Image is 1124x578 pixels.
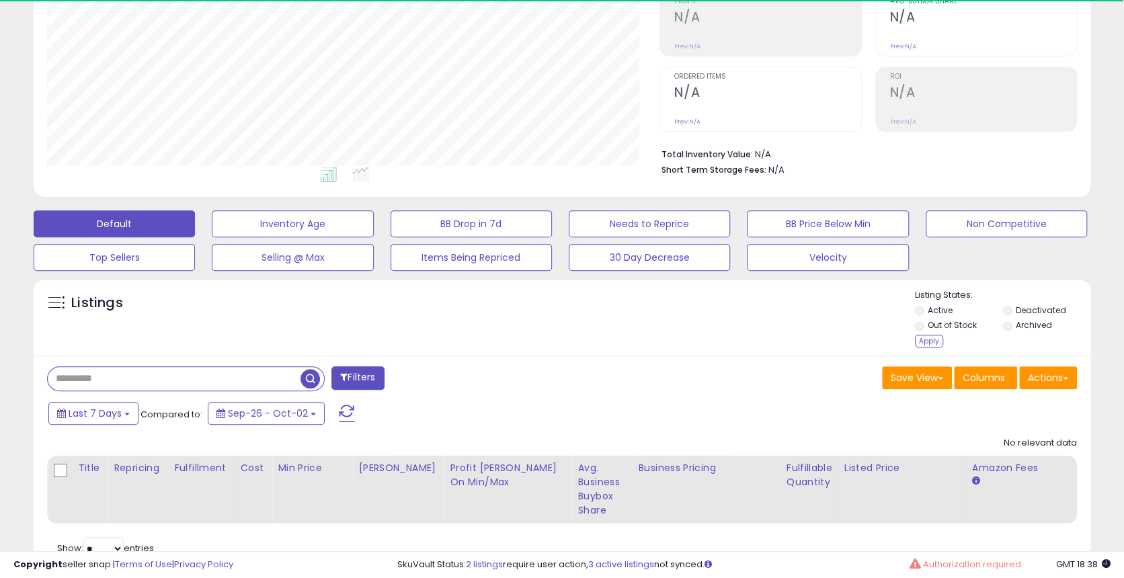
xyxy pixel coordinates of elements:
[444,456,572,524] th: The percentage added to the cost of goods (COGS) that forms the calculator for Min & Max prices.
[208,402,325,425] button: Sep-26 - Oct-02
[212,210,373,237] button: Inventory Age
[358,461,438,475] div: [PERSON_NAME]
[569,210,730,237] button: Needs to Reprice
[1004,437,1077,450] div: No relevant data
[13,559,233,571] div: seller snap | |
[34,244,195,271] button: Top Sellers
[1016,304,1066,316] label: Deactivated
[890,85,1076,103] h2: N/A
[212,244,373,271] button: Selling @ Max
[34,210,195,237] button: Default
[674,118,700,126] small: Prev: N/A
[114,461,163,475] div: Repricing
[69,407,122,420] span: Last 7 Days
[241,461,267,475] div: Cost
[466,558,503,571] a: 2 listings
[661,149,753,160] b: Total Inventory Value:
[928,304,953,316] label: Active
[391,244,552,271] button: Items Being Repriced
[174,461,229,475] div: Fulfillment
[1016,319,1052,331] label: Archived
[57,542,154,554] span: Show: entries
[674,85,860,103] h2: N/A
[768,163,785,176] span: N/A
[890,73,1076,81] span: ROI
[915,335,943,347] div: Apply
[786,461,832,489] div: Fulfillable Quantity
[1019,366,1077,389] button: Actions
[115,558,172,571] a: Terms of Use
[882,366,952,389] button: Save View
[926,210,1087,237] button: Non Competitive
[922,558,1020,571] span: Authorization required
[638,461,774,475] div: Business Pricing
[963,371,1005,384] span: Columns
[140,408,202,421] span: Compared to:
[661,145,1067,161] li: N/A
[278,461,347,475] div: Min Price
[972,461,1088,475] div: Amazon Fees
[890,42,916,50] small: Prev: N/A
[174,558,233,571] a: Privacy Policy
[13,558,63,571] strong: Copyright
[397,559,1111,571] div: SkuVault Status: require user action, not synced.
[228,407,308,420] span: Sep-26 - Oct-02
[890,118,916,126] small: Prev: N/A
[78,461,102,475] div: Title
[954,366,1017,389] button: Columns
[1056,558,1111,571] span: 2025-10-10 18:38 GMT
[972,475,980,487] small: Amazon Fees.
[661,164,766,175] b: Short Term Storage Fees:
[569,244,730,271] button: 30 Day Decrease
[747,244,908,271] button: Velocity
[331,366,384,390] button: Filters
[674,42,700,50] small: Prev: N/A
[747,210,908,237] button: BB Price Below Min
[391,210,552,237] button: BB Drop in 7d
[577,461,627,518] div: Avg. Business Buybox Share
[844,461,961,475] div: Listed Price
[890,9,1076,28] h2: N/A
[674,9,860,28] h2: N/A
[588,558,654,571] a: 3 active listings
[915,289,1090,302] p: Listing States:
[48,402,138,425] button: Last 7 Days
[71,294,123,313] h5: Listings
[674,73,860,81] span: Ordered Items
[928,319,977,331] label: Out of Stock
[450,461,566,489] div: Profit [PERSON_NAME] on Min/Max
